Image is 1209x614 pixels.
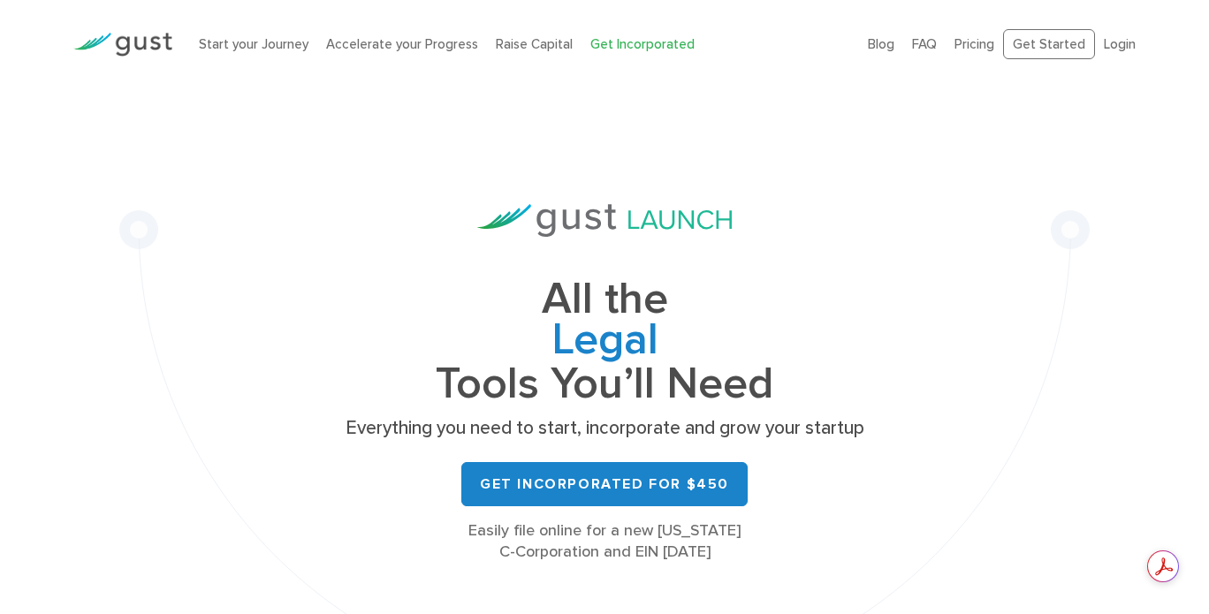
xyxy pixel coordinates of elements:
[339,279,870,404] h1: All the Tools You’ll Need
[1003,29,1095,60] a: Get Started
[477,204,732,237] img: Gust Launch Logo
[912,36,937,52] a: FAQ
[496,36,573,52] a: Raise Capital
[73,33,172,57] img: Gust Logo
[339,416,870,441] p: Everything you need to start, incorporate and grow your startup
[199,36,308,52] a: Start your Journey
[461,462,748,506] a: Get Incorporated for $450
[339,320,870,364] span: Legal
[954,36,994,52] a: Pricing
[326,36,478,52] a: Accelerate your Progress
[339,520,870,563] div: Easily file online for a new [US_STATE] C-Corporation and EIN [DATE]
[868,36,894,52] a: Blog
[1104,36,1136,52] a: Login
[590,36,695,52] a: Get Incorporated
